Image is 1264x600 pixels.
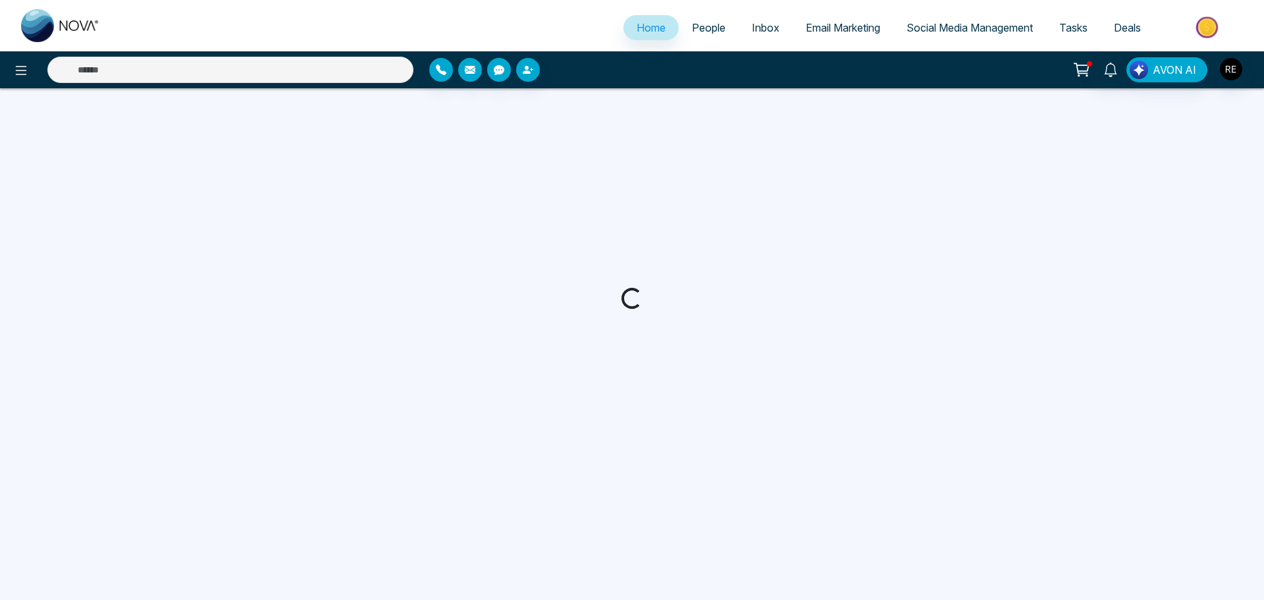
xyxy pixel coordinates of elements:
a: Tasks [1046,15,1101,40]
img: User Avatar [1220,58,1242,80]
a: Deals [1101,15,1154,40]
img: Nova CRM Logo [21,9,100,42]
span: Email Marketing [806,21,880,34]
img: Lead Flow [1130,61,1148,79]
img: Market-place.gif [1161,13,1256,42]
span: AVON AI [1153,62,1196,78]
a: Social Media Management [893,15,1046,40]
a: Email Marketing [793,15,893,40]
button: AVON AI [1126,57,1207,82]
span: Inbox [752,21,779,34]
span: Social Media Management [907,21,1033,34]
span: Tasks [1059,21,1088,34]
span: People [692,21,725,34]
span: Home [637,21,666,34]
span: Deals [1114,21,1141,34]
a: People [679,15,739,40]
a: Inbox [739,15,793,40]
a: Home [623,15,679,40]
